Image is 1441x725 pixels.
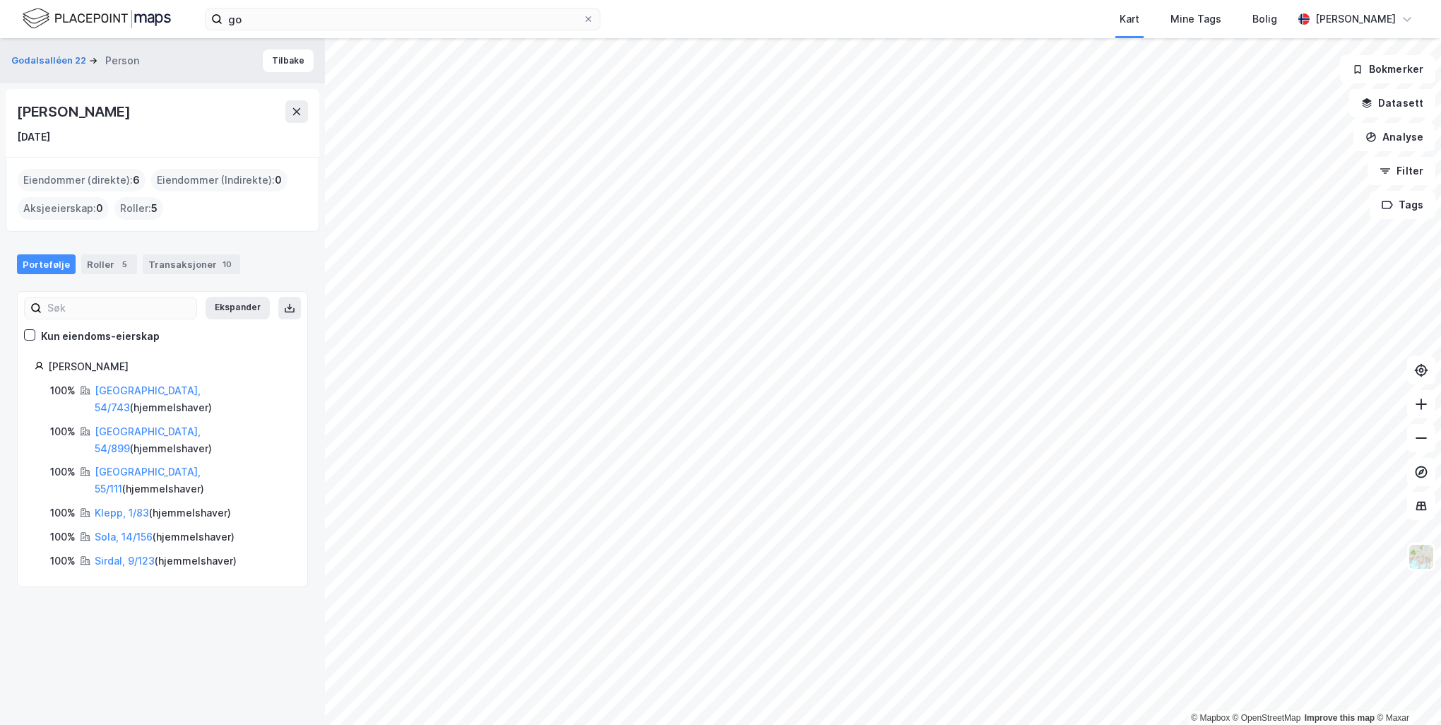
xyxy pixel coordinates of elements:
div: Kart [1120,11,1139,28]
button: Tags [1370,191,1435,219]
a: [GEOGRAPHIC_DATA], 54/899 [95,425,201,454]
div: Transaksjoner [143,254,240,274]
div: 100% [50,553,76,570]
div: [PERSON_NAME] [17,100,133,123]
button: Filter [1368,157,1435,185]
div: Person [105,52,139,69]
div: 100% [50,505,76,521]
span: 0 [96,200,103,217]
div: ( hjemmelshaver ) [95,529,235,546]
div: ( hjemmelshaver ) [95,423,290,457]
a: Mapbox [1191,713,1230,723]
input: Søk på adresse, matrikkel, gårdeiere, leietakere eller personer [223,8,583,30]
div: Portefølje [17,254,76,274]
button: Godalsalléen 22 [11,54,89,68]
a: Sola, 14/156 [95,531,153,543]
span: 0 [275,172,282,189]
div: Kun eiendoms-eierskap [41,328,160,345]
div: 100% [50,529,76,546]
div: [PERSON_NAME] [1315,11,1396,28]
button: Datasett [1349,89,1435,117]
a: Improve this map [1305,713,1375,723]
div: ( hjemmelshaver ) [95,553,237,570]
div: 5 [117,257,131,271]
button: Ekspander [206,297,270,319]
div: Eiendommer (Indirekte) : [151,169,287,191]
input: Søk [42,297,196,319]
div: Roller : [114,197,163,220]
span: 5 [151,200,158,217]
a: OpenStreetMap [1233,713,1301,723]
img: logo.f888ab2527a4732fd821a326f86c7f29.svg [23,6,171,31]
div: [PERSON_NAME] [48,358,290,375]
a: [GEOGRAPHIC_DATA], 54/743 [95,384,201,413]
div: 100% [50,423,76,440]
div: [DATE] [17,129,50,146]
div: Eiendommer (direkte) : [18,169,146,191]
iframe: Chat Widget [1370,657,1441,725]
div: 10 [220,257,235,271]
button: Bokmerker [1340,55,1435,83]
div: 100% [50,382,76,399]
span: 6 [133,172,140,189]
div: Roller [81,254,137,274]
a: Sirdal, 9/123 [95,555,155,567]
div: Kontrollprogram for chat [1370,657,1441,725]
div: Aksjeeierskap : [18,197,109,220]
div: 100% [50,464,76,481]
button: Analyse [1353,123,1435,151]
img: Z [1408,543,1435,570]
div: Bolig [1252,11,1277,28]
a: [GEOGRAPHIC_DATA], 55/111 [95,466,201,495]
div: Mine Tags [1170,11,1221,28]
div: ( hjemmelshaver ) [95,464,290,497]
div: ( hjemmelshaver ) [95,382,290,416]
a: Klepp, 1/83 [95,507,149,519]
button: Tilbake [263,49,314,72]
div: ( hjemmelshaver ) [95,505,231,521]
